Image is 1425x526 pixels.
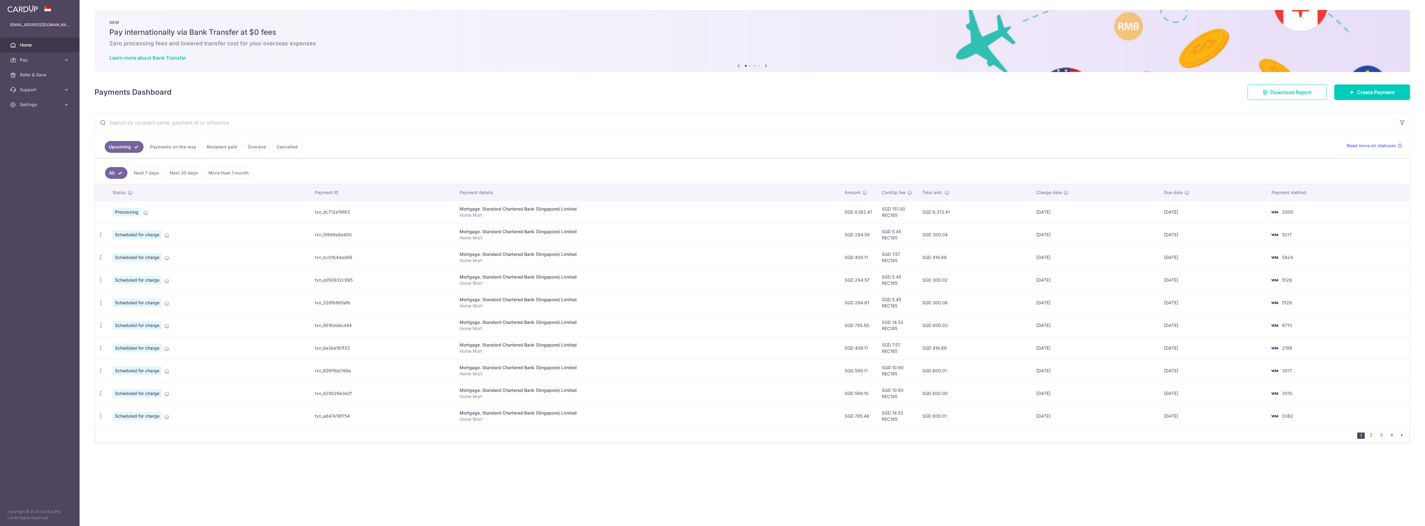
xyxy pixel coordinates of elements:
[112,208,141,216] span: Processing
[917,382,1031,405] td: SGD 600.00
[1282,413,1293,419] span: 0362
[877,405,917,427] td: SGD 14.53 REC185
[1031,382,1159,405] td: [DATE]
[840,382,877,405] td: SGD 589.10
[1268,367,1281,374] img: Bank Card
[460,235,835,241] p: Home Mort
[1031,405,1159,427] td: [DATE]
[310,201,455,223] td: txn_dc712e19f63
[20,57,61,63] span: Pay
[20,102,61,108] span: Settings
[460,229,835,235] div: Mortgage. Standard Chartered Bank (Singapore) Limited
[1159,201,1266,223] td: [DATE]
[105,167,127,179] a: All
[917,337,1031,359] td: SGD 416.68
[244,141,270,153] a: Overdue
[1031,201,1159,223] td: [DATE]
[460,365,835,371] div: Mortgage. Standard Chartered Bank (Singapore) Limited
[877,337,917,359] td: SGD 7.57 REC185
[310,246,455,269] td: txn_bc01b4dad66
[1268,390,1281,397] img: Bank Card
[460,325,835,332] p: Home Mort
[460,410,835,416] div: Mortgage. Standard Chartered Bank (Singapore) Limited
[310,314,455,337] td: txn_5616ddecd44
[460,274,835,280] div: Mortgage. Standard Chartered Bank (Singapore) Limited
[840,269,877,291] td: SGD 294.57
[1347,143,1396,149] span: Read more on statuses
[460,303,835,309] p: Home Mort
[845,189,860,196] span: Amount
[310,269,455,291] td: txn_e050932c995
[310,223,455,246] td: txn_0f899a9e400
[917,223,1031,246] td: SGD 300.04
[310,405,455,427] td: txn_a847e19f754
[10,22,70,28] p: [EMAIL_ADDRESS][DOMAIN_NAME]
[917,246,1031,269] td: SGD 416.68
[1270,88,1312,96] span: Download Report
[455,184,840,201] th: Payment details
[112,276,162,284] span: Scheduled for charge
[1377,431,1385,439] a: 3
[1031,246,1159,269] td: [DATE]
[1357,88,1395,96] span: Create Payment
[840,291,877,314] td: SGD 294.61
[917,291,1031,314] td: SGD 300.06
[1036,189,1062,196] span: Charge date
[112,389,162,398] span: Scheduled for charge
[1159,405,1266,427] td: [DATE]
[1282,209,1293,215] span: 2000
[1248,84,1327,100] a: Download Report
[310,291,455,314] td: txn_326fb865afb
[460,280,835,286] p: Home Mort
[109,20,1395,25] p: NEW
[1031,223,1159,246] td: [DATE]
[1282,255,1293,260] span: 5424
[917,269,1031,291] td: SGD 300.02
[460,342,835,348] div: Mortgage. Standard Chartered Bank (Singapore) Limited
[1268,322,1281,329] img: Bank Card
[460,393,835,400] p: Home Mort
[1159,337,1266,359] td: [DATE]
[112,230,162,239] span: Scheduled for charge
[1334,84,1410,100] a: Create Payment
[1388,431,1395,439] a: 4
[20,87,61,93] span: Support
[1031,291,1159,314] td: [DATE]
[1282,232,1292,237] span: 5217
[20,72,61,78] span: Refer & Save
[1282,323,1292,328] span: 8713
[877,223,917,246] td: SGD 5.45 REC185
[310,359,455,382] td: txn_808f5bb199a
[460,348,835,354] p: Home Mort
[1268,344,1281,352] img: Bank Card
[1159,314,1266,337] td: [DATE]
[1031,269,1159,291] td: [DATE]
[109,55,186,61] a: Learn more about Bank Transfer
[1268,276,1281,284] img: Bank Card
[1268,412,1281,420] img: Bank Card
[840,314,877,337] td: SGD 785.50
[460,371,835,377] p: Home Mort
[460,297,835,303] div: Mortgage. Standard Chartered Bank (Singapore) Limited
[1159,359,1266,382] td: [DATE]
[1282,300,1292,305] span: 5126
[840,337,877,359] td: SGD 409.11
[1357,433,1365,439] li: 1
[112,344,162,352] span: Scheduled for charge
[877,269,917,291] td: SGD 5.45 REC185
[1268,208,1281,216] img: Bank Card
[204,167,253,179] a: More than 1 month
[203,141,241,153] a: Recipient paid
[1367,431,1375,439] a: 2
[877,359,917,382] td: SGD 10.90 REC185
[112,253,162,262] span: Scheduled for charge
[460,416,835,422] p: Home Mort
[105,141,144,153] a: Upcoming
[1159,269,1266,291] td: [DATE]
[922,189,943,196] span: Total amt.
[130,167,163,179] a: Next 7 days
[460,257,835,264] p: Home Mort
[1347,143,1402,149] a: Read more on statuses
[917,314,1031,337] td: SGD 800.03
[840,405,877,427] td: SGD 785.48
